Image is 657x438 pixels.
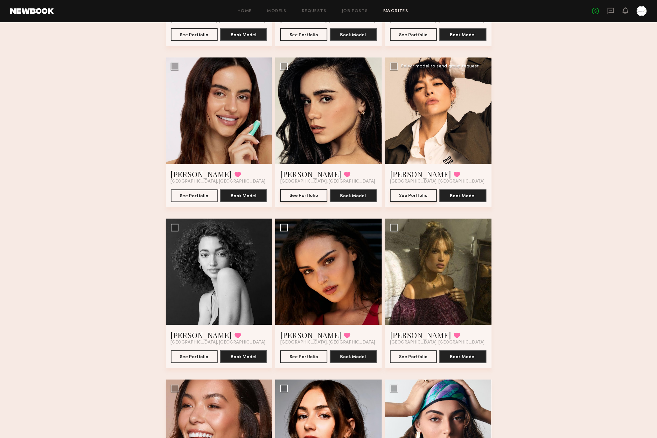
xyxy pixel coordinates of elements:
[171,190,218,202] button: See Portfolio
[330,193,377,198] a: Book Model
[390,189,437,202] button: See Portfolio
[390,351,437,363] button: See Portfolio
[171,351,218,363] button: See Portfolio
[302,9,326,13] a: Requests
[439,28,486,41] button: Book Model
[330,190,377,202] button: Book Model
[439,354,486,359] a: Book Model
[280,340,375,345] span: [GEOGRAPHIC_DATA], [GEOGRAPHIC_DATA]
[220,193,267,198] a: Book Model
[401,64,479,69] div: Select model to send group request
[171,340,266,345] span: [GEOGRAPHIC_DATA], [GEOGRAPHIC_DATA]
[439,190,486,202] button: Book Model
[439,193,486,198] a: Book Model
[390,28,437,41] button: See Portfolio
[220,190,267,202] button: Book Model
[220,351,267,363] button: Book Model
[330,28,377,41] button: Book Model
[238,9,252,13] a: Home
[390,340,485,345] span: [GEOGRAPHIC_DATA], [GEOGRAPHIC_DATA]
[390,179,485,184] span: [GEOGRAPHIC_DATA], [GEOGRAPHIC_DATA]
[280,28,327,41] button: See Portfolio
[330,32,377,37] a: Book Model
[280,351,327,363] button: See Portfolio
[280,179,375,184] span: [GEOGRAPHIC_DATA], [GEOGRAPHIC_DATA]
[171,179,266,184] span: [GEOGRAPHIC_DATA], [GEOGRAPHIC_DATA]
[330,351,377,363] button: Book Model
[439,32,486,37] a: Book Model
[220,28,267,41] button: Book Model
[171,28,218,41] button: See Portfolio
[171,169,232,179] a: [PERSON_NAME]
[280,169,341,179] a: [PERSON_NAME]
[390,330,451,340] a: [PERSON_NAME]
[280,189,327,202] button: See Portfolio
[220,32,267,37] a: Book Model
[280,330,341,340] a: [PERSON_NAME]
[267,9,287,13] a: Models
[383,9,409,13] a: Favorites
[390,169,451,179] a: [PERSON_NAME]
[342,9,368,13] a: Job Posts
[220,354,267,359] a: Book Model
[171,330,232,340] a: [PERSON_NAME]
[330,354,377,359] a: Book Model
[439,351,486,363] button: Book Model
